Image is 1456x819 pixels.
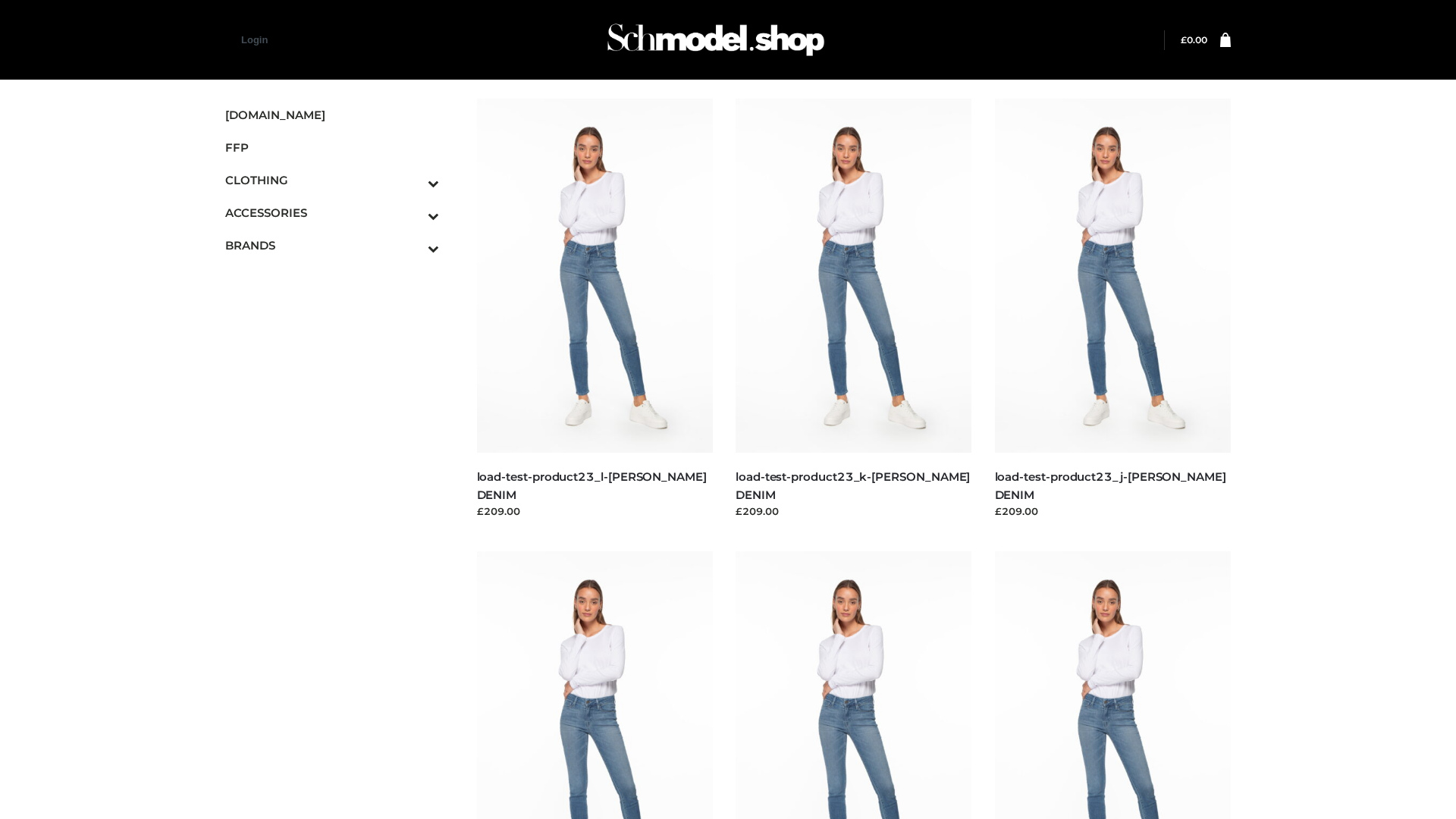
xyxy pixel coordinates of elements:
span: BRANDS [225,237,439,254]
a: Login [241,34,268,45]
a: load-test-product23_l-[PERSON_NAME] DENIM [477,469,707,501]
a: FFP [225,131,439,164]
span: £ [1181,34,1187,45]
bdi: 0.00 [1181,34,1207,45]
span: FFP [225,139,439,156]
a: BRANDSToggle Submenu [225,229,439,262]
div: £209.00 [995,504,1232,519]
button: Toggle Submenu [386,196,439,229]
span: CLOTHING [225,171,439,189]
img: Schmodel Admin 964 [602,10,830,70]
button: Toggle Submenu [386,229,439,262]
div: £209.00 [736,504,972,519]
span: ACCESSORIES [225,204,439,221]
a: ACCESSORIESToggle Submenu [225,196,439,229]
a: £0.00 [1181,34,1207,45]
button: Toggle Submenu [386,164,439,196]
a: load-test-product23_k-[PERSON_NAME] DENIM [736,469,970,501]
a: load-test-product23_j-[PERSON_NAME] DENIM [995,469,1226,501]
a: CLOTHINGToggle Submenu [225,164,439,196]
a: [DOMAIN_NAME] [225,99,439,131]
div: £209.00 [477,504,714,519]
span: [DOMAIN_NAME] [225,106,439,124]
